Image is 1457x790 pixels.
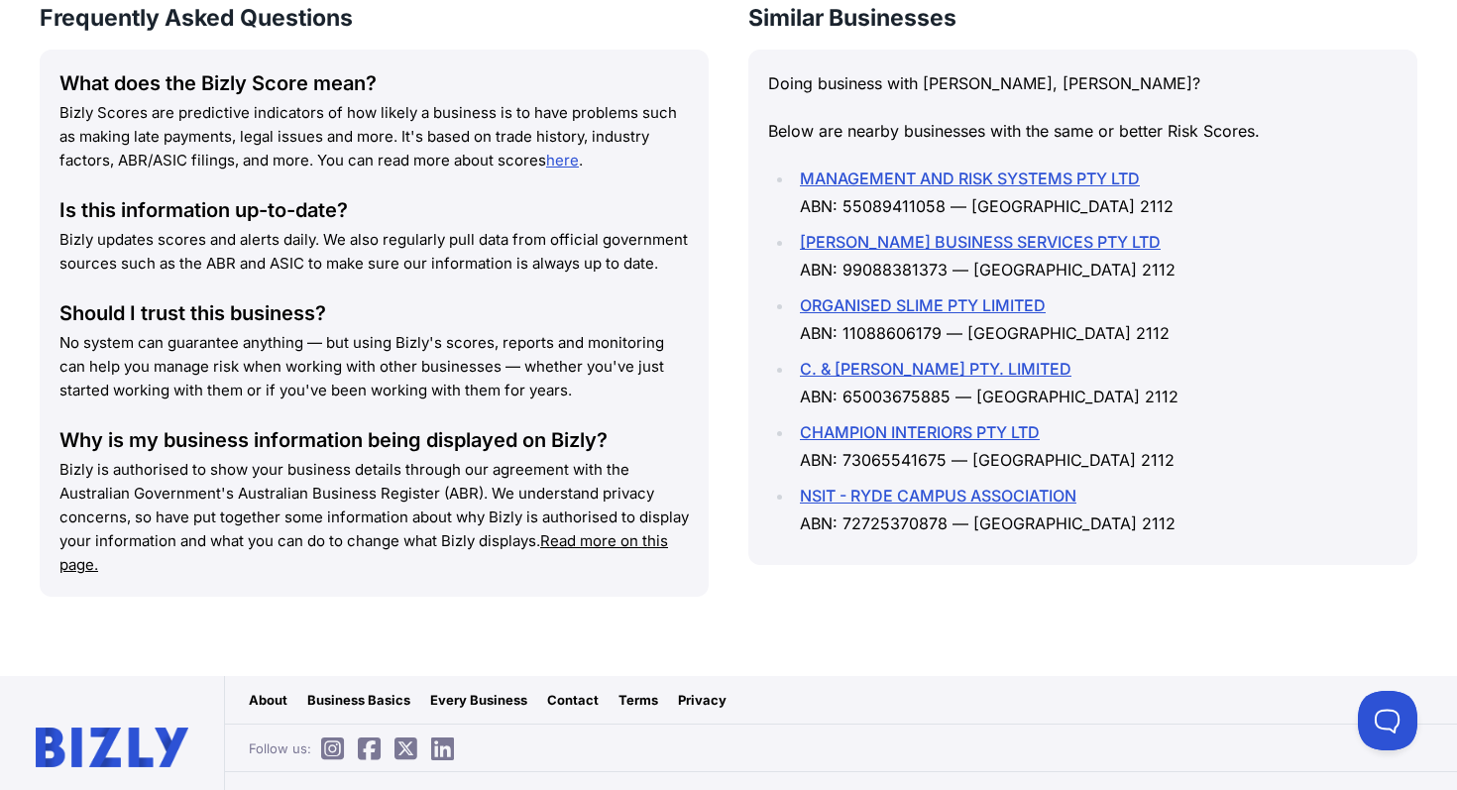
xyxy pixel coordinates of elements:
li: ABN: 55089411058 — [GEOGRAPHIC_DATA] 2112 [794,165,1398,220]
a: MANAGEMENT AND RISK SYSTEMS PTY LTD [800,169,1140,188]
p: Doing business with [PERSON_NAME], [PERSON_NAME]? [768,69,1398,97]
p: No system can guarantee anything — but using Bizly's scores, reports and monitoring can help you ... [59,331,689,402]
a: Business Basics [307,690,410,710]
li: ABN: 73065541675 — [GEOGRAPHIC_DATA] 2112 [794,418,1398,474]
a: here [546,151,579,169]
span: Follow us: [249,738,464,758]
a: CHAMPION INTERIORS PTY LTD [800,422,1040,442]
a: About [249,690,287,710]
a: NSIT - RYDE CAMPUS ASSOCIATION [800,486,1076,506]
a: C. & [PERSON_NAME] PTY. LIMITED [800,359,1071,379]
a: [PERSON_NAME] BUSINESS SERVICES PTY LTD [800,232,1161,252]
div: What does the Bizly Score mean? [59,69,689,97]
a: Terms [618,690,658,710]
a: Contact [547,690,599,710]
h3: Similar Businesses [748,2,1417,34]
div: Should I trust this business? [59,299,689,327]
li: ABN: 11088606179 — [GEOGRAPHIC_DATA] 2112 [794,291,1398,347]
li: ABN: 65003675885 — [GEOGRAPHIC_DATA] 2112 [794,355,1398,410]
a: ORGANISED SLIME PTY LIMITED [800,295,1046,315]
a: Every Business [430,690,527,710]
p: Bizly Scores are predictive indicators of how likely a business is to have problems such as makin... [59,101,689,172]
li: ABN: 99088381373 — [GEOGRAPHIC_DATA] 2112 [794,228,1398,283]
li: ABN: 72725370878 — [GEOGRAPHIC_DATA] 2112 [794,482,1398,537]
p: Below are nearby businesses with the same or better Risk Scores. [768,117,1398,145]
h3: Frequently Asked Questions [40,2,709,34]
div: Is this information up-to-date? [59,196,689,224]
iframe: Toggle Customer Support [1358,691,1417,750]
div: Why is my business information being displayed on Bizly? [59,426,689,454]
a: Privacy [678,690,727,710]
p: Bizly updates scores and alerts daily. We also regularly pull data from official government sourc... [59,228,689,276]
p: Bizly is authorised to show your business details through our agreement with the Australian Gover... [59,458,689,577]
